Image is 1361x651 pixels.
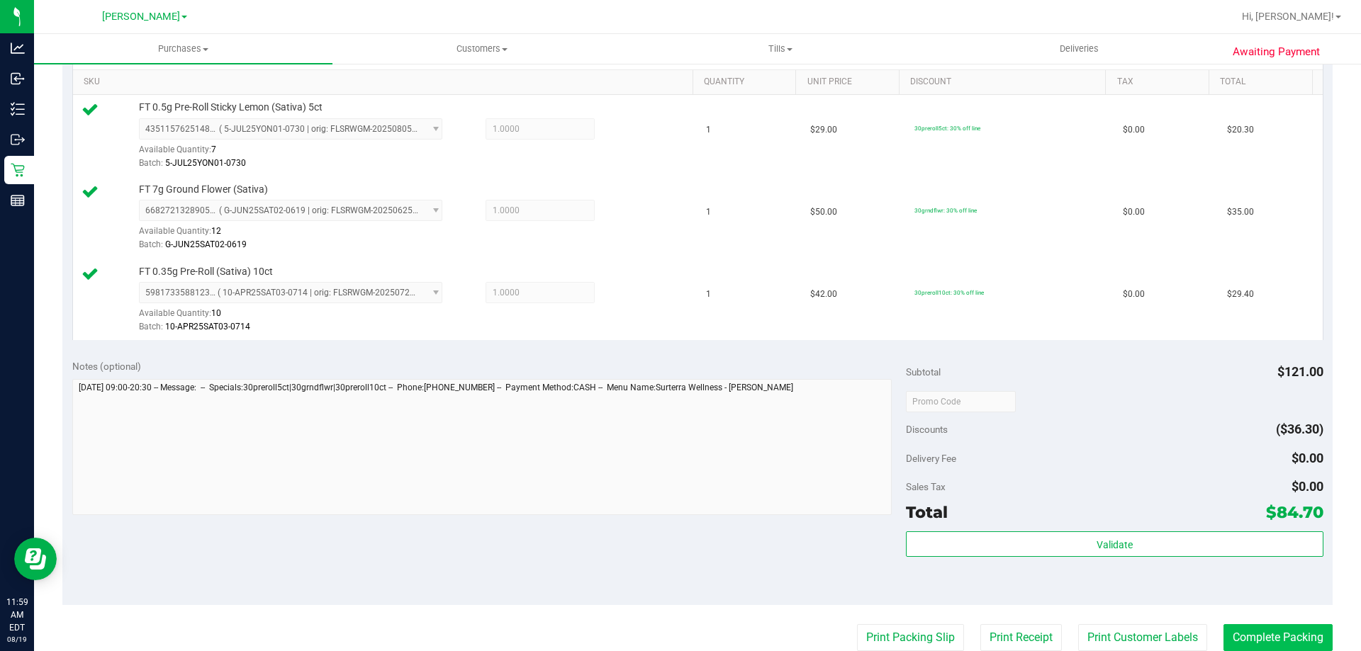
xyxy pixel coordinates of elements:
[165,158,246,168] span: 5-JUL25YON01-0730
[1123,288,1145,301] span: $0.00
[211,145,216,154] span: 7
[1123,205,1145,219] span: $0.00
[1041,43,1118,55] span: Deliveries
[906,531,1323,557] button: Validate
[139,183,268,196] span: FT 7g Ground Flower (Sativa)
[165,239,247,249] span: G-JUN25SAT02-0619
[1292,451,1323,465] span: $0.00
[810,123,837,137] span: $29.00
[857,624,964,651] button: Print Packing Slip
[914,207,977,214] span: 30grndflwr: 30% off line
[1242,11,1334,22] span: Hi, [PERSON_NAME]!
[1078,624,1207,651] button: Print Customer Labels
[1097,539,1133,550] span: Validate
[706,205,711,219] span: 1
[11,132,25,147] inline-svg: Outbound
[1277,364,1323,379] span: $121.00
[906,391,1016,412] input: Promo Code
[1266,502,1323,522] span: $84.70
[930,34,1228,64] a: Deliveries
[102,11,180,23] span: [PERSON_NAME]
[34,43,332,55] span: Purchases
[1220,77,1306,88] a: Total
[11,163,25,177] inline-svg: Retail
[906,453,956,464] span: Delivery Fee
[1223,624,1333,651] button: Complete Packing
[139,221,458,249] div: Available Quantity:
[1117,77,1204,88] a: Tax
[84,77,687,88] a: SKU
[6,596,28,634] p: 11:59 AM EDT
[139,239,163,249] span: Batch:
[139,158,163,168] span: Batch:
[139,265,273,278] span: FT 0.35g Pre-Roll (Sativa) 10ct
[139,101,323,114] span: FT 0.5g Pre-Roll Sticky Lemon (Sativa) 5ct
[139,140,458,167] div: Available Quantity:
[6,634,28,645] p: 08/19
[1227,288,1254,301] span: $29.40
[34,34,332,64] a: Purchases
[706,288,711,301] span: 1
[807,77,894,88] a: Unit Price
[11,72,25,86] inline-svg: Inbound
[914,125,980,132] span: 30preroll5ct: 30% off line
[1233,44,1320,60] span: Awaiting Payment
[1123,123,1145,137] span: $0.00
[139,322,163,332] span: Batch:
[1276,421,1323,436] span: ($36.30)
[11,41,25,55] inline-svg: Analytics
[910,77,1100,88] a: Discount
[1227,123,1254,137] span: $20.30
[139,303,458,331] div: Available Quantity:
[72,361,141,372] span: Notes (optional)
[810,205,837,219] span: $50.00
[11,102,25,116] inline-svg: Inventory
[333,43,630,55] span: Customers
[810,288,837,301] span: $42.00
[1292,479,1323,494] span: $0.00
[906,502,948,522] span: Total
[14,538,57,580] iframe: Resource center
[211,226,221,236] span: 12
[1227,205,1254,219] span: $35.00
[906,366,941,378] span: Subtotal
[704,77,790,88] a: Quantity
[332,34,631,64] a: Customers
[914,289,984,296] span: 30preroll10ct: 30% off line
[980,624,1062,651] button: Print Receipt
[11,193,25,208] inline-svg: Reports
[165,322,250,332] span: 10-APR25SAT03-0714
[906,417,948,442] span: Discounts
[706,123,711,137] span: 1
[211,308,221,318] span: 10
[906,481,946,492] span: Sales Tax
